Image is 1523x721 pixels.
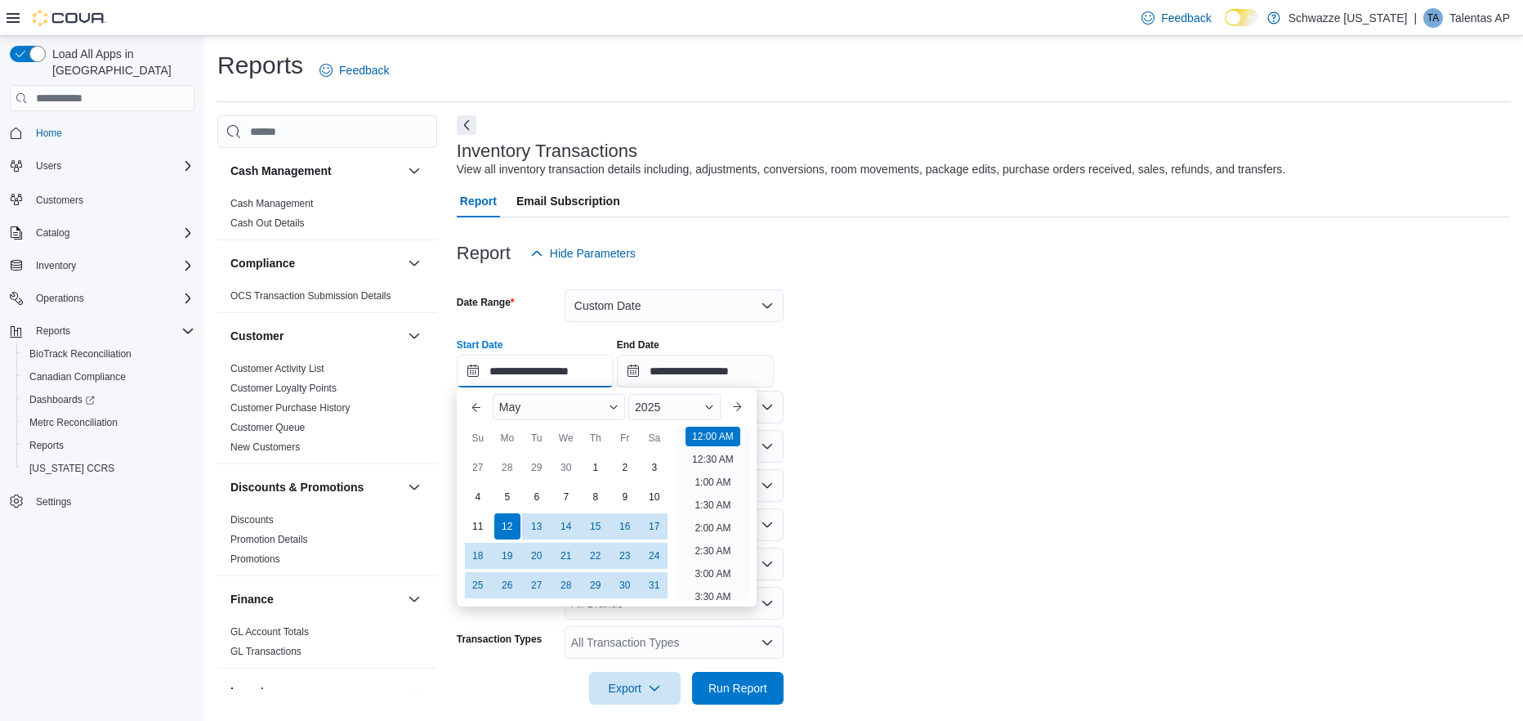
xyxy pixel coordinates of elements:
span: Customer Queue [230,421,305,434]
button: Home [3,121,201,145]
button: Operations [29,289,91,308]
input: Press the down key to open a popover containing a calendar. [617,355,774,387]
button: [US_STATE] CCRS [16,457,201,480]
label: Date Range [457,296,515,309]
button: Inventory [404,682,424,701]
div: Finance [217,622,437,668]
button: Inventory [29,256,83,275]
button: Open list of options [761,401,774,414]
img: Cova [33,10,106,26]
label: End Date [617,338,659,352]
span: Operations [29,289,194,308]
span: Load All Apps in [GEOGRAPHIC_DATA] [46,46,194,78]
span: Settings [29,491,194,512]
span: Metrc Reconciliation [29,416,118,429]
button: Inventory [3,254,201,277]
div: Compliance [217,286,437,312]
span: Home [36,127,62,140]
li: 3:00 AM [688,564,737,584]
div: day-13 [524,513,550,540]
a: Feedback [1135,2,1217,34]
a: Promotions [230,553,280,565]
div: Su [465,425,491,451]
div: We [553,425,579,451]
button: Metrc Reconciliation [16,411,201,434]
a: GL Account Totals [230,626,309,638]
div: day-29 [524,455,550,481]
button: Users [3,154,201,177]
a: Cash Out Details [230,217,305,229]
span: Report [460,185,497,217]
span: TA [1427,8,1439,28]
div: day-1 [583,455,609,481]
li: 2:00 AM [688,518,737,538]
div: Fr [612,425,638,451]
label: Start Date [457,338,503,352]
span: Reports [23,436,194,455]
a: New Customers [230,441,300,453]
button: Discounts & Promotions [230,479,401,495]
h3: Cash Management [230,163,332,179]
a: Feedback [313,54,395,87]
div: day-9 [612,484,638,510]
li: 12:30 AM [686,450,740,469]
span: BioTrack Reconciliation [29,347,132,360]
button: Canadian Compliance [16,365,201,388]
div: day-30 [553,455,579,481]
button: Users [29,156,68,176]
label: Transaction Types [457,633,542,646]
a: Home [29,123,69,143]
div: day-31 [641,572,668,598]
button: Custom Date [565,289,784,322]
div: day-6 [524,484,550,510]
button: Customer [404,326,424,346]
span: Settings [36,495,71,508]
button: Catalog [29,223,76,243]
h3: Compliance [230,255,295,271]
button: Operations [3,287,201,310]
a: OCS Transaction Submission Details [230,290,391,302]
li: 1:00 AM [688,472,737,492]
button: Inventory [230,683,401,700]
a: [US_STATE] CCRS [23,459,121,478]
button: Open list of options [761,440,774,453]
button: Customer [230,328,401,344]
span: Run Report [708,680,767,696]
button: Reports [29,321,77,341]
div: day-4 [465,484,491,510]
span: Promotion Details [230,533,308,546]
span: GL Transactions [230,645,301,658]
div: day-7 [553,484,579,510]
div: Cash Management [217,194,437,240]
div: Discounts & Promotions [217,510,437,575]
span: Reports [29,439,64,452]
div: day-8 [583,484,609,510]
button: Next [457,115,476,135]
span: Customer Loyalty Points [230,382,337,395]
button: Reports [3,320,201,343]
span: Home [29,123,194,143]
p: Schwazze [US_STATE] [1289,8,1408,28]
h3: Inventory Transactions [457,141,637,161]
button: Reports [16,434,201,457]
div: day-23 [612,543,638,569]
a: Customer Purchase History [230,402,351,414]
div: day-16 [612,513,638,540]
span: Catalog [29,223,194,243]
span: Catalog [36,226,69,240]
button: BioTrack Reconciliation [16,343,201,365]
div: Mo [494,425,520,451]
a: Discounts [230,514,274,526]
span: Customer Activity List [230,362,324,375]
span: Feedback [339,62,389,78]
div: day-15 [583,513,609,540]
div: day-10 [641,484,668,510]
div: day-17 [641,513,668,540]
div: day-28 [494,455,520,481]
span: Metrc Reconciliation [23,413,194,432]
div: day-14 [553,513,579,540]
h3: Report [457,244,511,263]
div: day-28 [553,572,579,598]
div: day-2 [612,455,638,481]
div: day-12 [494,513,520,540]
